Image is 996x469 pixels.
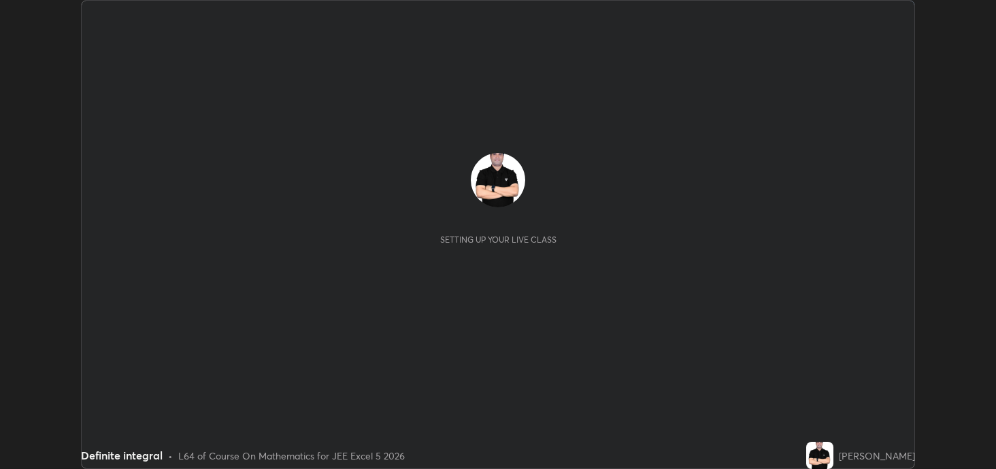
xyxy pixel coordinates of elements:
[168,449,173,463] div: •
[178,449,405,463] div: L64 of Course On Mathematics for JEE Excel 5 2026
[471,153,525,207] img: 79b82fe8e2f647d1b516d15418097022.jpg
[440,234,557,245] div: Setting up your live class
[81,447,163,464] div: Definite integral
[839,449,915,463] div: [PERSON_NAME]
[806,442,833,469] img: 79b82fe8e2f647d1b516d15418097022.jpg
